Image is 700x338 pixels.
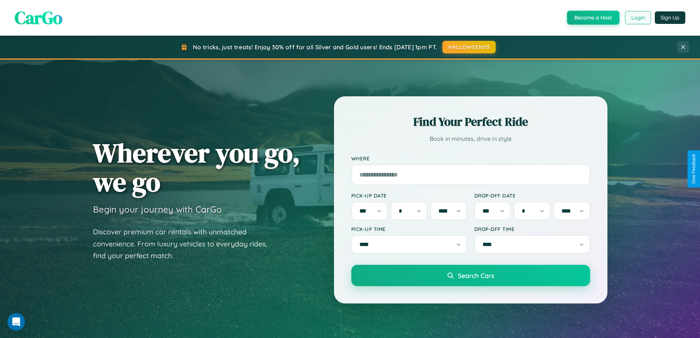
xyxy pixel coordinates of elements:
[193,43,437,51] span: No tricks, just treats! Enjoy 30% off for all Silver and Gold users! Ends [DATE] 1pm PT.
[351,226,467,232] label: Pick-up Time
[474,192,590,199] label: Drop-off Date
[655,11,685,24] button: Sign Up
[458,271,494,280] span: Search Cars
[351,192,467,199] label: Pick-up Date
[93,226,277,262] p: Discover premium car rentals with unmatched convenience. From luxury vehicles to everyday rides, ...
[351,155,590,161] label: Where
[93,204,222,215] h3: Begin your journey with CarGo
[351,265,590,286] button: Search Cars
[474,226,590,232] label: Drop-off Time
[351,114,590,130] h2: Find Your Perfect Ride
[351,134,590,144] p: Book in minutes, drive in style
[567,11,620,25] button: Become a Host
[15,6,62,30] span: CarGo
[691,154,696,184] div: Give Feedback
[625,11,651,24] button: Login
[7,313,25,331] iframe: Intercom live chat
[442,41,496,53] button: HALLOWEEN30
[93,138,300,196] h1: Wherever you go, we go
